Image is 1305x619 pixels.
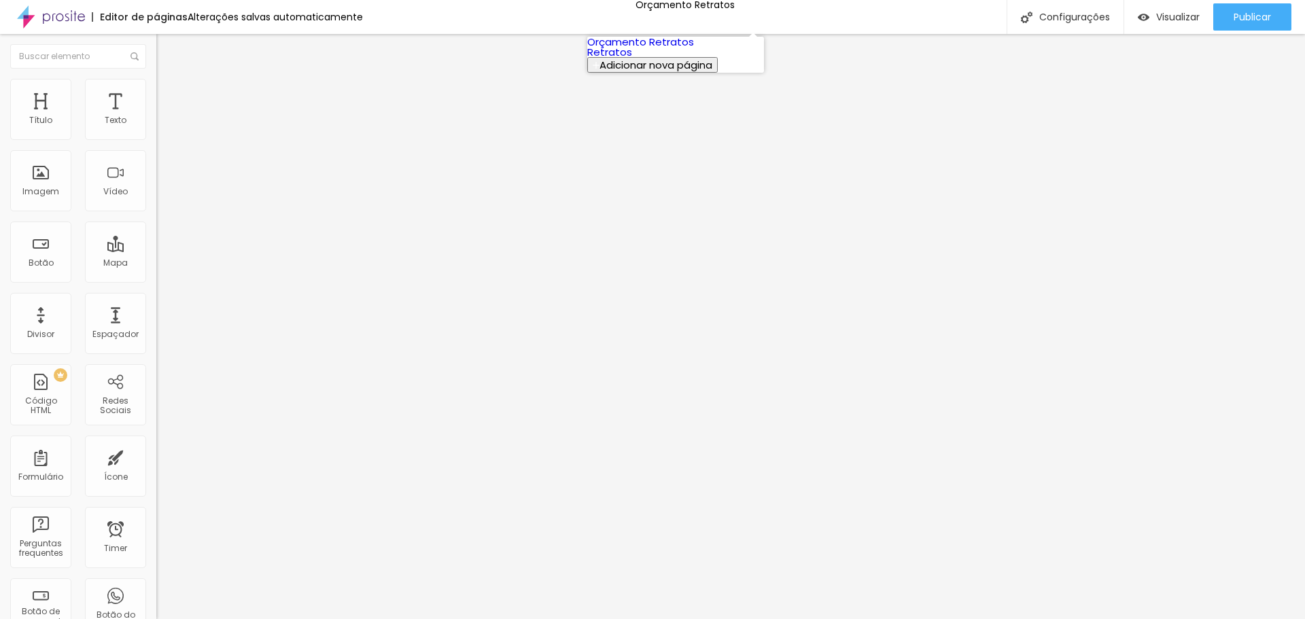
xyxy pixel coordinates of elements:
div: Ícone [104,472,128,482]
div: Título [29,116,52,125]
div: Alterações salvas automaticamente [188,12,363,22]
div: Código HTML [14,396,67,416]
button: Visualizar [1124,3,1213,31]
div: Divisor [27,330,54,339]
span: Adicionar nova página [599,58,712,72]
div: Imagem [22,187,59,196]
input: Buscar elemento [10,44,146,69]
button: Adicionar nova página [587,57,718,73]
div: Formulário [18,472,63,482]
div: Timer [104,544,127,553]
div: Editor de páginas [92,12,188,22]
div: Espaçador [92,330,139,339]
img: view-1.svg [1138,12,1149,23]
div: Botão [29,258,54,268]
span: Visualizar [1156,12,1200,22]
span: Publicar [1234,12,1271,22]
a: Orçamento Retratos [587,35,694,49]
img: Icone [1021,12,1032,23]
div: Mapa [103,258,128,268]
button: Publicar [1213,3,1291,31]
iframe: Editor [156,34,1305,619]
div: Perguntas frequentes [14,539,67,559]
div: Vídeo [103,187,128,196]
a: Retratos [587,45,632,59]
img: Icone [130,52,139,60]
div: Redes Sociais [88,396,142,416]
div: Texto [105,116,126,125]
